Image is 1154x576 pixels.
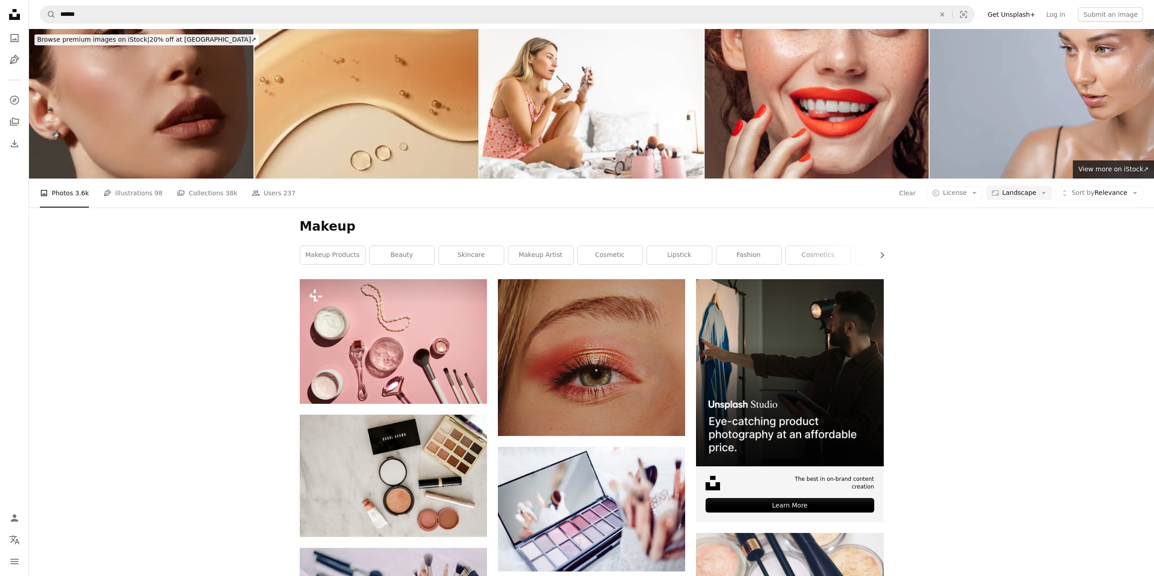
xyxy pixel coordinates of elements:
[5,51,24,69] a: Illustrations
[225,188,237,198] span: 38k
[1078,7,1143,22] button: Submit an image
[103,179,162,208] a: Illustrations 98
[155,188,163,198] span: 98
[927,186,983,200] button: License
[254,29,479,179] img: Facial Serum, skin care essence, liquid texture of cosmetic product on beige background 3d rendering
[1073,160,1154,179] a: View more on iStock↗
[498,353,685,361] a: woman with pink and gold eyeshadow makeup
[1078,165,1149,173] span: View more on iStock ↗
[706,476,720,490] img: file-1631678316303-ed18b8b5cb9cimage
[300,337,487,345] a: a pink table with makeup and other items on it
[498,279,685,436] img: woman with pink and gold eyeshadow makeup
[930,29,1154,179] img: Detailed Macro of Woman s Dewy Skin and Calm Face Post Fitness Session
[498,447,685,571] img: selective focus photography of eyeshadow palette
[5,29,24,47] a: Photos
[696,279,883,522] a: The best in on-brand content creationLearn More
[40,5,975,24] form: Find visuals sitewide
[982,7,1041,22] a: Get Unsplash+
[300,246,365,264] a: makeup products
[943,189,967,196] span: License
[1041,7,1071,22] a: Log in
[771,475,874,491] span: The best in on-brand content creation
[1002,189,1036,198] span: Landscape
[953,6,974,23] button: Visual search
[899,186,916,200] button: Clear
[252,179,295,208] a: Users 237
[578,246,643,264] a: cosmetic
[479,29,704,179] img: Young woman putting on makeup
[370,246,434,264] a: beauty
[5,531,24,549] button: Language
[5,135,24,153] a: Download History
[29,29,253,179] img: Portrait of a beautiful young woman.
[283,188,296,198] span: 237
[37,36,149,43] span: Browse premium images on iStock |
[786,246,851,264] a: cosmetics
[300,279,487,404] img: a pink table with makeup and other items on it
[647,246,712,264] a: lipstick
[29,29,264,51] a: Browse premium images on iStock|20% off at [GEOGRAPHIC_DATA]↗
[1056,186,1143,200] button: Sort byRelevance
[177,179,237,208] a: Collections 38k
[300,218,884,235] h1: Makeup
[705,29,929,179] img: Beautiful girl flirts
[5,113,24,131] a: Collections
[874,246,884,264] button: scroll list to the right
[300,415,487,537] img: photo of assorted makeup products on gray surface
[986,186,1052,200] button: Landscape
[696,279,883,466] img: file-1715714098234-25b8b4e9d8faimage
[1071,189,1094,196] span: Sort by
[498,505,685,513] a: selective focus photography of eyeshadow palette
[1071,189,1127,198] span: Relevance
[706,498,874,513] div: Learn More
[5,509,24,527] a: Log in / Sign up
[5,91,24,109] a: Explore
[40,6,56,23] button: Search Unsplash
[716,246,781,264] a: fashion
[5,552,24,571] button: Menu
[439,246,504,264] a: skincare
[932,6,952,23] button: Clear
[37,36,256,43] span: 20% off at [GEOGRAPHIC_DATA] ↗
[508,246,573,264] a: makeup artist
[855,246,920,264] a: make up
[300,472,487,480] a: photo of assorted makeup products on gray surface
